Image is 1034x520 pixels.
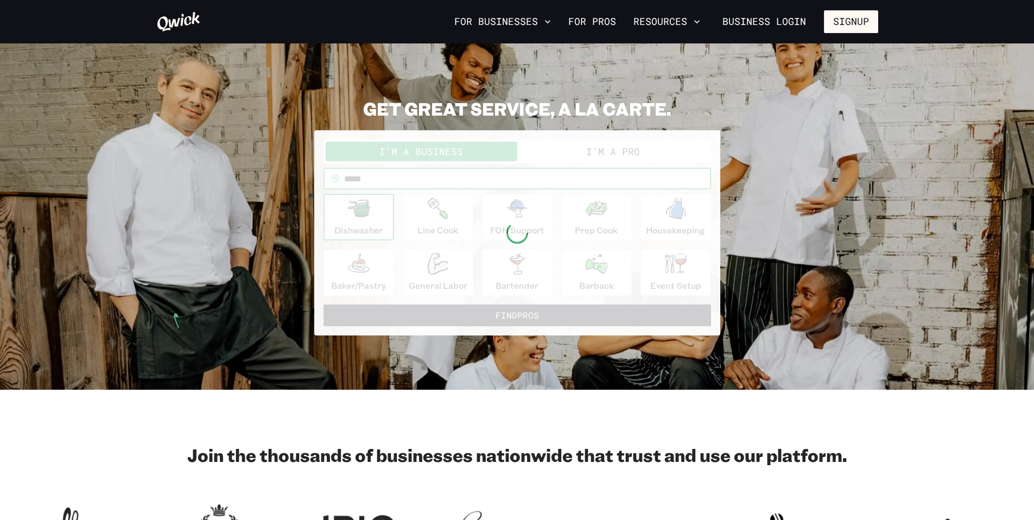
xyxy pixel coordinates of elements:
a: Business Login [713,10,815,33]
h2: GET GREAT SERVICE, A LA CARTE. [314,98,720,119]
button: Resources [629,12,705,31]
h2: Join the thousands of businesses nationwide that trust and use our platform. [156,444,878,466]
button: Signup [824,10,878,33]
button: For Businesses [450,12,555,31]
a: For Pros [564,12,620,31]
